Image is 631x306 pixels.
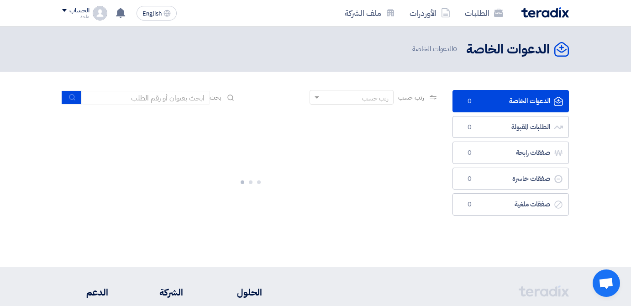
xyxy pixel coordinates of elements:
span: English [142,11,162,17]
img: Teradix logo [521,7,569,18]
img: profile_test.png [93,6,107,21]
li: الحلول [210,285,262,299]
span: 0 [464,97,475,106]
a: الطلبات [457,2,510,24]
div: الحساب [69,7,89,15]
li: الشركة [136,285,183,299]
div: Open chat [593,269,620,297]
input: ابحث بعنوان أو رقم الطلب [82,91,210,105]
span: 0 [453,44,457,54]
span: 0 [464,200,475,209]
a: صفقات ملغية0 [452,193,569,216]
span: 0 [464,123,475,132]
span: رتب حسب [398,93,424,102]
span: 0 [464,148,475,158]
a: الطلبات المقبولة0 [452,116,569,138]
a: الدعوات الخاصة0 [452,90,569,112]
span: 0 [464,174,475,184]
button: English [137,6,177,21]
h2: الدعوات الخاصة [466,41,550,58]
span: الدعوات الخاصة [412,44,459,54]
div: ماجد [62,14,89,19]
li: الدعم [62,285,108,299]
div: رتب حسب [362,94,389,103]
a: صفقات خاسرة0 [452,168,569,190]
span: بحث [210,93,221,102]
a: الأوردرات [402,2,457,24]
a: ملف الشركة [337,2,402,24]
a: صفقات رابحة0 [452,142,569,164]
